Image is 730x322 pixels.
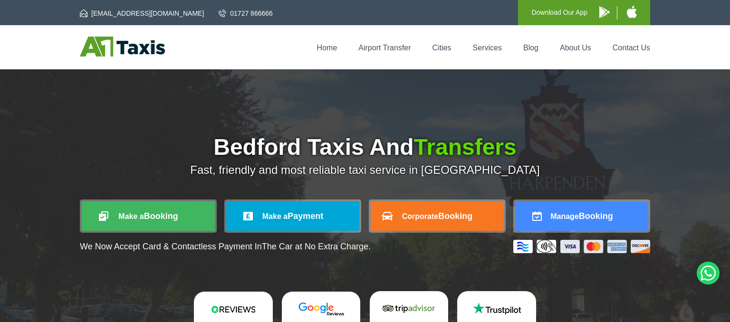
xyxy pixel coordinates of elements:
[531,7,587,19] p: Download Our App
[80,9,204,18] a: [EMAIL_ADDRESS][DOMAIN_NAME]
[262,242,371,251] span: The Car at No Extra Charge.
[118,212,144,220] span: Make a
[262,212,288,220] span: Make a
[513,240,650,253] img: Credit And Debit Cards
[80,163,650,177] p: Fast, friendly and most reliable taxi service in [GEOGRAPHIC_DATA]
[205,302,262,316] img: Reviews.io
[402,212,438,220] span: Corporate
[515,201,648,231] a: ManageBooking
[226,201,359,231] a: Make aPayment
[80,242,371,252] p: We Now Accept Card & Contactless Payment In
[550,212,579,220] span: Manage
[82,201,215,231] a: Make aBooking
[523,44,538,52] a: Blog
[468,302,525,316] img: Trustpilot
[627,6,637,18] img: A1 Taxis iPhone App
[432,44,451,52] a: Cities
[80,136,650,159] h1: Bedford Taxis And
[599,6,610,18] img: A1 Taxis Android App
[613,44,650,52] a: Contact Us
[80,37,165,57] img: A1 Taxis St Albans LTD
[293,302,350,316] img: Google
[317,44,337,52] a: Home
[380,302,437,316] img: Tripadvisor
[219,9,273,18] a: 01727 866666
[414,134,517,160] span: Transfers
[473,44,502,52] a: Services
[560,44,591,52] a: About Us
[371,201,504,231] a: CorporateBooking
[358,44,411,52] a: Airport Transfer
